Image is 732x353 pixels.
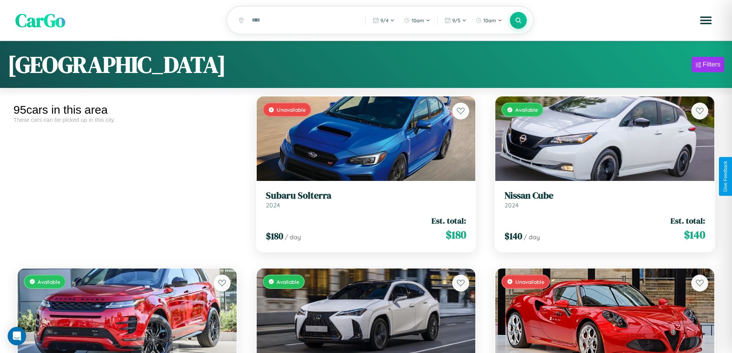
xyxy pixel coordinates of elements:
[505,201,519,209] span: 2024
[446,227,466,242] span: $ 180
[472,14,506,27] button: 10am
[266,190,466,201] h3: Subaru Solterra
[515,278,544,285] span: Unavailable
[266,190,466,209] a: Subaru Solterra2024
[266,201,280,209] span: 2024
[277,278,299,285] span: Available
[695,10,717,31] button: Open menu
[15,8,65,33] span: CarGo
[285,233,301,241] span: / day
[723,161,728,192] div: Give Feedback
[13,116,241,123] div: These cars can be picked up in this city.
[277,106,306,113] span: Unavailable
[483,17,496,23] span: 10am
[515,106,538,113] span: Available
[692,57,724,72] button: Filters
[369,14,398,27] button: 9/4
[505,190,705,209] a: Nissan Cube2024
[432,215,466,226] span: Est. total:
[703,61,720,68] div: Filters
[266,230,283,242] span: $ 180
[452,17,460,23] span: 9 / 5
[505,230,522,242] span: $ 140
[412,17,424,23] span: 10am
[671,215,705,226] span: Est. total:
[13,103,241,116] div: 95 cars in this area
[8,49,226,80] h1: [GEOGRAPHIC_DATA]
[684,227,705,242] span: $ 140
[505,190,705,201] h3: Nissan Cube
[8,327,26,345] div: Open Intercom Messenger
[400,14,434,27] button: 10am
[380,17,388,23] span: 9 / 4
[524,233,540,241] span: / day
[38,278,60,285] span: Available
[441,14,470,27] button: 9/5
